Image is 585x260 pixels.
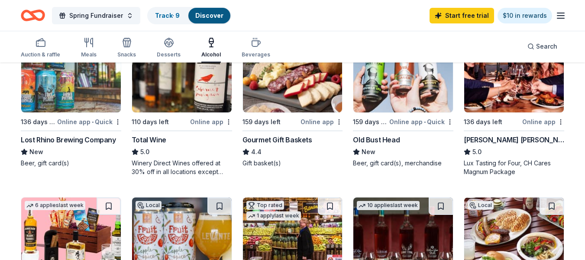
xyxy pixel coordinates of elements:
div: Online app Quick [57,116,121,127]
span: 5.0 [140,147,149,157]
div: Winery Direct Wines offered at 30% off in all locations except [GEOGRAPHIC_DATA], [GEOGRAPHIC_DAT... [132,159,232,176]
a: Image for Total WineTop rated4 applieslast week110 days leftOnline appTotal Wine5.0Winery Direct ... [132,30,232,176]
span: 4.4 [251,147,262,157]
a: Image for Gourmet Gift Baskets9 applieslast week159 days leftOnline appGourmet Gift Baskets4.4Gif... [242,30,343,168]
a: Image for Old Bust HeadLocal159 days leftOnline app•QuickOld Bust HeadNewBeer, gift card(s), merc... [353,30,453,168]
span: New [362,147,375,157]
div: 159 days left [353,117,388,127]
button: Beverages [242,34,270,63]
div: Local [468,201,494,210]
img: Image for Old Bust Head [353,30,453,112]
button: Spring Fundraiser [52,7,140,24]
button: Search [520,38,564,55]
button: Alcohol [201,34,221,63]
div: Gourmet Gift Baskets [242,135,312,145]
a: Home [21,5,45,26]
button: Desserts [157,34,181,63]
div: Desserts [157,51,181,58]
div: Total Wine [132,135,166,145]
div: Online app [522,116,564,127]
a: Track· 9 [155,12,180,19]
div: Local [136,201,162,210]
div: 159 days left [242,117,281,127]
img: Image for Gourmet Gift Baskets [243,30,343,112]
div: Online app [301,116,343,127]
button: Auction & raffle [21,34,60,63]
div: 6 applies last week [25,201,85,210]
a: Discover [195,12,223,19]
span: • [92,118,94,125]
div: Gift basket(s) [242,159,343,168]
img: Image for Cooper's Hawk Winery and Restaurants [464,30,564,112]
div: Beer, gift card(s), merchandise [353,159,453,168]
div: Old Bust Head [353,135,400,145]
div: 136 days left [464,117,502,127]
div: Auction & raffle [21,51,60,58]
div: 136 days left [21,117,55,127]
a: Image for Lost Rhino Brewing CompanyLocal136 days leftOnline app•QuickLost Rhino Brewing CompanyN... [21,30,121,168]
button: Track· 9Discover [147,7,231,24]
div: [PERSON_NAME] [PERSON_NAME] Winery and Restaurants [464,135,564,145]
a: Start free trial [430,8,494,23]
div: 110 days left [132,117,169,127]
span: New [29,147,43,157]
div: Alcohol [201,51,221,58]
img: Image for Total Wine [132,30,232,112]
div: Top rated [246,201,284,210]
div: Lost Rhino Brewing Company [21,135,116,145]
img: Image for Lost Rhino Brewing Company [21,30,121,112]
button: Snacks [117,34,136,63]
span: Search [536,41,557,52]
div: 1 apply last week [246,211,301,221]
div: Beverages [242,51,270,58]
div: Lux Tasting for Four, CH Cares Magnum Package [464,159,564,176]
a: Image for Cooper's Hawk Winery and RestaurantsTop rated4 applieslast week136 days leftOnline app[... [464,30,564,176]
a: $10 in rewards [498,8,552,23]
span: • [424,118,426,125]
div: Online app [190,116,232,127]
div: Online app Quick [389,116,453,127]
div: Meals [81,51,97,58]
span: 5.0 [472,147,482,157]
div: 10 applies last week [357,201,420,210]
div: Beer, gift card(s) [21,159,121,168]
span: Spring Fundraiser [69,10,123,21]
button: Meals [81,34,97,63]
div: Snacks [117,51,136,58]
